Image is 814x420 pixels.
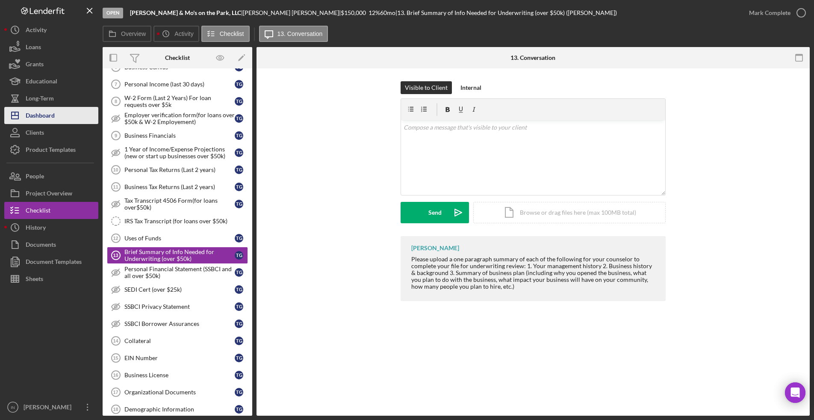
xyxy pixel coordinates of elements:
div: T G [235,80,243,89]
tspan: 16 [113,373,118,378]
button: IN[PERSON_NAME] [4,399,98,416]
tspan: 15 [113,355,118,361]
a: IRS Tax Transcript (for loans over $50k) [107,213,248,230]
button: Activity [4,21,98,38]
div: History [26,219,46,238]
a: SSBCI Privacy StatementTG [107,298,248,315]
a: Checklist [4,202,98,219]
div: Clients [26,124,44,143]
div: Visible to Client [405,81,448,94]
div: Please upload a one paragraph summary of each of the following for your counselor to complete you... [411,256,657,290]
div: Personal Tax Returns (Last 2 years) [124,166,235,173]
label: Checklist [220,30,244,37]
tspan: 18 [113,407,118,412]
label: Activity [174,30,193,37]
div: Checklist [26,202,50,221]
div: Loans [26,38,41,58]
tspan: 17 [113,390,118,395]
div: People [26,168,44,187]
a: Product Templates [4,141,98,158]
button: Visible to Client [401,81,452,94]
div: Employer verification form(for loans over $50k & W-2 Employement) [124,112,235,125]
button: Dashboard [4,107,98,124]
div: Brief Summary of Info Needed for Underwriting (over $50k) [124,248,235,262]
div: Document Templates [26,253,82,272]
a: 14CollateralTG [107,332,248,349]
div: 1 Year of Income/Expense Projections (new or start up businesses over $50k) [124,146,235,160]
div: Organizational Documents [124,389,235,396]
div: Demographic Information [124,406,235,413]
button: Clients [4,124,98,141]
button: 13. Conversation [259,26,328,42]
div: Send [428,202,442,223]
button: Send [401,202,469,223]
div: T G [235,268,243,277]
div: SEDI Cert (over $25k) [124,286,235,293]
div: T G [235,371,243,379]
a: 11Business Tax Returns (Last 2 years)TG [107,178,248,195]
div: Dashboard [26,107,55,126]
tspan: 12 [113,236,118,241]
div: Collateral [124,337,235,344]
div: Open Intercom Messenger [785,382,805,403]
a: 8W-2 Form (Last 2 Years) For loan requests over $5kTG [107,93,248,110]
div: T G [235,114,243,123]
a: 16Business LicenseTG [107,367,248,384]
div: T G [235,354,243,362]
a: Tax Transcript 4506 Form(for loans over$50k)TG [107,195,248,213]
a: 17Organizational DocumentsTG [107,384,248,401]
a: 10Personal Tax Returns (Last 2 years)TG [107,161,248,178]
button: Loans [4,38,98,56]
button: Documents [4,236,98,253]
div: T G [235,131,243,140]
div: T G [235,97,243,106]
button: Checklist [201,26,250,42]
button: People [4,168,98,185]
a: Project Overview [4,185,98,202]
div: Product Templates [26,141,76,160]
div: | [130,9,243,16]
button: Document Templates [4,253,98,270]
div: T G [235,319,243,328]
a: 15EIN NumberTG [107,349,248,367]
div: T G [235,405,243,414]
button: Activity [153,26,199,42]
a: 1 Year of Income/Expense Projections (new or start up businesses over $50k)TG [107,144,248,161]
div: [PERSON_NAME] [21,399,77,418]
button: Educational [4,73,98,90]
div: T G [235,200,243,208]
div: T G [235,183,243,191]
tspan: 8 [115,99,117,104]
div: Uses of Funds [124,235,235,242]
div: Internal [460,81,481,94]
button: Mark Complete [740,4,810,21]
button: Long-Term [4,90,98,107]
tspan: 14 [113,338,118,343]
div: SSBCI Privacy Statement [124,303,235,310]
button: Sheets [4,270,98,287]
div: Documents [26,236,56,255]
div: Tax Transcript 4506 Form(for loans over$50k) [124,197,235,211]
div: T G [235,251,243,260]
tspan: 10 [113,167,118,172]
div: T G [235,148,243,157]
div: [PERSON_NAME] [411,245,459,251]
div: 13. Conversation [510,54,555,61]
div: Mark Complete [749,4,790,21]
a: 12Uses of FundsTG [107,230,248,247]
div: SSBCI Borrower Assurances [124,320,235,327]
a: SSBCI Borrower AssurancesTG [107,315,248,332]
text: IN [11,405,15,410]
button: Overview [103,26,151,42]
tspan: 13 [113,253,118,258]
label: 13. Conversation [277,30,323,37]
a: Grants [4,56,98,73]
div: Project Overview [26,185,72,204]
a: Personal Financial Statement (SSBCI and all over $50k)TG [107,264,248,281]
